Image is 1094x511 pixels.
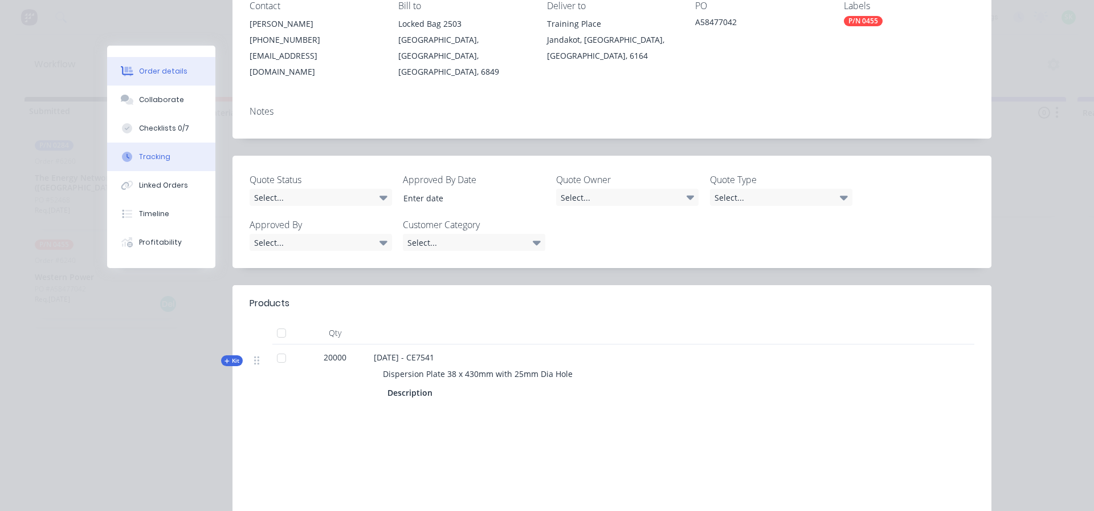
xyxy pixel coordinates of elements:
span: [DATE] - CE7541 [374,352,434,363]
button: Order details [107,57,215,86]
div: Locked Bag 2503[GEOGRAPHIC_DATA], [GEOGRAPHIC_DATA], [GEOGRAPHIC_DATA], 6849 [398,16,529,80]
label: Customer Category [403,218,545,232]
label: Quote Status [250,173,392,186]
button: Checklists 0/7 [107,114,215,143]
div: Select... [250,234,392,251]
button: Collaborate [107,86,215,114]
span: Kit [224,356,239,365]
div: [EMAIL_ADDRESS][DOMAIN_NAME] [250,48,380,80]
div: A58477042 [695,16,826,32]
label: Approved By Date [403,173,545,186]
div: Tracking [139,152,170,162]
div: Locked Bag 2503 [398,16,529,32]
button: Timeline [107,200,215,228]
div: Select... [403,234,545,251]
div: Deliver to [547,1,677,11]
div: Timeline [139,209,169,219]
div: Qty [301,322,369,344]
div: Linked Orders [139,180,188,190]
div: Select... [710,189,852,206]
div: Training PlaceJandakot, [GEOGRAPHIC_DATA], [GEOGRAPHIC_DATA], 6164 [547,16,677,64]
div: Checklists 0/7 [139,123,189,133]
div: [GEOGRAPHIC_DATA], [GEOGRAPHIC_DATA], [GEOGRAPHIC_DATA], 6849 [398,32,529,80]
div: [PERSON_NAME][PHONE_NUMBER][EMAIL_ADDRESS][DOMAIN_NAME] [250,16,380,80]
div: Notes [250,106,974,117]
div: Products [250,297,289,310]
div: [PHONE_NUMBER] [250,32,380,48]
button: Linked Orders [107,171,215,200]
div: Collaborate [139,95,184,105]
div: Contact [250,1,380,11]
div: P/N 0455 [844,16,883,26]
div: Description [387,384,437,401]
button: Profitability [107,228,215,257]
div: Profitability [139,237,182,248]
input: Enter date [395,189,537,206]
div: [PERSON_NAME] [250,16,380,32]
label: Approved By [250,218,392,232]
div: Kit [221,355,243,366]
div: PO [695,1,826,11]
div: Select... [556,189,699,206]
div: Training Place [547,16,677,32]
span: 20000 [324,351,346,363]
div: Jandakot, [GEOGRAPHIC_DATA], [GEOGRAPHIC_DATA], 6164 [547,32,677,64]
div: Bill to [398,1,529,11]
div: Select... [250,189,392,206]
div: Labels [844,1,974,11]
div: Order details [139,66,187,76]
button: Tracking [107,143,215,171]
label: Quote Type [710,173,852,186]
label: Quote Owner [556,173,699,186]
span: Dispersion Plate 38 x 430mm with 25mm Dia Hole [383,368,573,379]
